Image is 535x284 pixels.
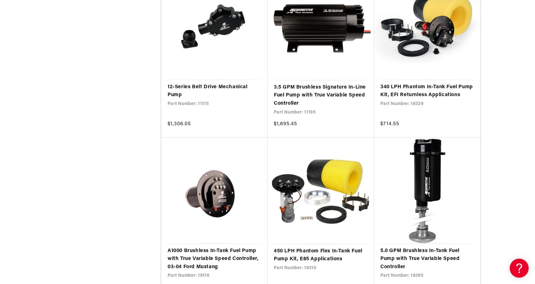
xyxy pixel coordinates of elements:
a: 5.0 GPM Brushless In-Tank Fuel Pump with True Variable Speed Controller [380,247,474,271]
a: A1000 Brushless In-Tank Fuel Pump with True Variable Speed Controller, 03-04 Ford Mustang [168,247,261,271]
a: 450 LPH Phantom Flex In-Tank Fuel Pump Kit, E85 Applications [274,247,368,263]
a: 3.5 GPM Brushless Signature In-Line Fuel Pump with True Variable Speed Controller [274,83,368,108]
a: 12-Series Belt Drive Mechanical Pump [168,83,261,99]
a: 340 LPH Phantom In-Tank Fuel Pump Kit, EFI Returnless Applications [380,83,474,99]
